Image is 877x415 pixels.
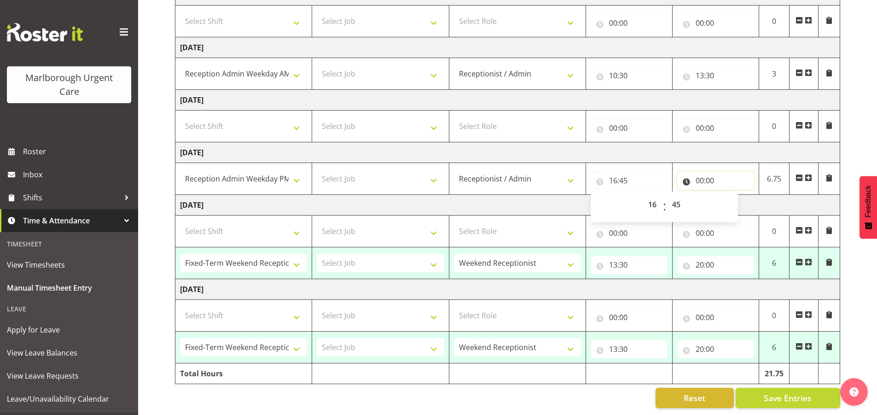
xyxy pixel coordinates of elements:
td: 0 [759,6,790,37]
input: Click to select... [591,171,668,190]
span: Save Entries [764,392,812,404]
span: Inbox [23,168,134,181]
td: 21.75 [759,363,790,384]
input: Click to select... [591,256,668,274]
input: Click to select... [591,14,668,32]
span: : [663,195,666,218]
td: [DATE] [175,37,840,58]
input: Click to select... [591,340,668,358]
a: Manual Timesheet Entry [2,276,136,299]
td: 0 [759,111,790,142]
td: [DATE] [175,279,840,300]
span: Reset [684,392,705,404]
td: [DATE] [175,195,840,216]
input: Click to select... [591,119,668,137]
a: View Leave Balances [2,341,136,364]
input: Click to select... [677,171,754,190]
span: Feedback [864,185,872,217]
td: Total Hours [175,363,312,384]
div: Timesheet [2,234,136,253]
span: Manual Timesheet Entry [7,281,131,295]
button: Save Entries [736,388,840,408]
input: Click to select... [677,308,754,327]
div: Marlborough Urgent Care [16,71,122,99]
td: 6.75 [759,163,790,195]
input: Click to select... [677,256,754,274]
input: Click to select... [591,224,668,242]
td: [DATE] [175,90,840,111]
img: Rosterit website logo [7,23,83,41]
span: Apply for Leave [7,323,131,337]
a: View Leave Requests [2,364,136,387]
div: Leave [2,299,136,318]
span: View Leave Balances [7,346,131,360]
span: View Leave Requests [7,369,131,383]
td: 3 [759,58,790,90]
input: Click to select... [677,66,754,85]
td: 0 [759,300,790,332]
input: Click to select... [591,66,668,85]
td: 6 [759,332,790,363]
button: Feedback - Show survey [860,176,877,239]
img: help-xxl-2.png [849,387,859,397]
span: Leave/Unavailability Calendar [7,392,131,406]
a: Apply for Leave [2,318,136,341]
span: Roster [23,145,134,158]
span: Time & Attendance [23,214,120,228]
td: 0 [759,216,790,247]
input: Click to select... [677,224,754,242]
input: Click to select... [677,340,754,358]
input: Click to select... [677,14,754,32]
a: View Timesheets [2,253,136,276]
button: Reset [656,388,734,408]
td: [DATE] [175,142,840,163]
span: View Timesheets [7,258,131,272]
a: Leave/Unavailability Calendar [2,387,136,410]
input: Click to select... [591,308,668,327]
input: Click to select... [677,119,754,137]
span: Shifts [23,191,120,205]
td: 6 [759,247,790,279]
